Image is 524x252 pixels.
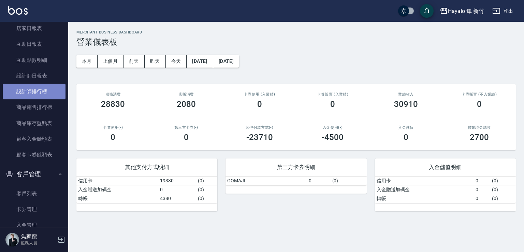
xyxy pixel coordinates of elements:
td: 信用卡 [76,177,158,185]
a: 顧客卡券餘額表 [3,147,65,163]
h3: 28830 [101,99,125,109]
td: 0 [474,185,490,194]
h3: 2080 [177,99,196,109]
h3: -4500 [322,132,344,142]
td: 19330 [158,177,196,185]
p: 服務人員 [21,240,56,246]
button: [DATE] [213,55,239,68]
h2: 卡券使用(-) [85,125,142,130]
h3: 30910 [394,99,418,109]
h3: 0 [111,132,115,142]
button: 上個月 [98,55,123,68]
a: 商品銷售排行榜 [3,99,65,115]
td: ( 0 ) [196,194,217,203]
button: 客戶管理 [3,165,65,183]
td: 信用卡 [375,177,474,185]
h2: 入金儲值 [378,125,435,130]
h2: 卡券販賣 (入業績) [304,92,361,97]
a: 入金管理 [3,217,65,233]
a: 卡券管理 [3,201,65,217]
h2: 其他付款方式(-) [231,125,288,130]
button: 本月 [76,55,98,68]
button: 登出 [490,5,516,17]
td: ( 0 ) [196,177,217,185]
h3: 2700 [470,132,489,142]
h2: 卡券使用 (入業績) [231,92,288,97]
td: ( 0 ) [490,185,516,194]
h2: 入金使用(-) [304,125,361,130]
img: Logo [8,6,28,15]
table: a dense table [375,177,516,203]
td: 4380 [158,194,196,203]
h5: 焦家龍 [21,233,56,240]
button: 前天 [123,55,145,68]
img: Person [5,233,19,247]
button: Hayato 隼 新竹 [437,4,487,18]
a: 顧客入金餘額表 [3,131,65,147]
td: 入金贈送加碼金 [375,185,474,194]
td: 入金贈送加碼金 [76,185,158,194]
a: 店家日報表 [3,20,65,36]
button: 今天 [166,55,187,68]
td: GOMAJI [225,177,307,185]
button: [DATE] [187,55,213,68]
h3: -23710 [246,132,273,142]
span: 其他支付方式明細 [85,164,209,171]
td: 0 [474,194,490,203]
td: 轉帳 [375,194,474,203]
span: 第三方卡券明細 [234,164,358,171]
a: 設計師日報表 [3,68,65,84]
h3: 0 [404,132,408,142]
a: 商品庫存盤點表 [3,115,65,131]
button: 昨天 [145,55,166,68]
table: a dense table [76,177,217,203]
td: ( 0 ) [331,177,367,185]
td: 0 [307,177,330,185]
h2: 第三方卡券(-) [158,125,215,130]
h2: 卡券販賣 (不入業績) [451,92,508,97]
table: a dense table [225,177,366,185]
div: Hayato 隼 新竹 [448,7,484,15]
span: 入金儲值明細 [383,164,508,171]
td: 0 [474,177,490,185]
td: ( 0 ) [490,194,516,203]
td: ( 0 ) [490,177,516,185]
a: 客戶列表 [3,186,65,201]
h2: MERCHANT BUSINESS DASHBOARD [76,30,516,34]
td: 0 [158,185,196,194]
h3: 0 [184,132,189,142]
h3: 0 [477,99,482,109]
td: ( 0 ) [196,185,217,194]
h2: 業績收入 [378,92,435,97]
h2: 營業現金應收 [451,125,508,130]
h2: 店販消費 [158,92,215,97]
a: 設計師排行榜 [3,84,65,99]
h3: 營業儀表板 [76,37,516,47]
h3: 服務消費 [85,92,142,97]
h3: 0 [330,99,335,109]
td: 轉帳 [76,194,158,203]
a: 互助日報表 [3,36,65,52]
button: save [420,4,434,18]
a: 互助點數明細 [3,52,65,68]
h3: 0 [257,99,262,109]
